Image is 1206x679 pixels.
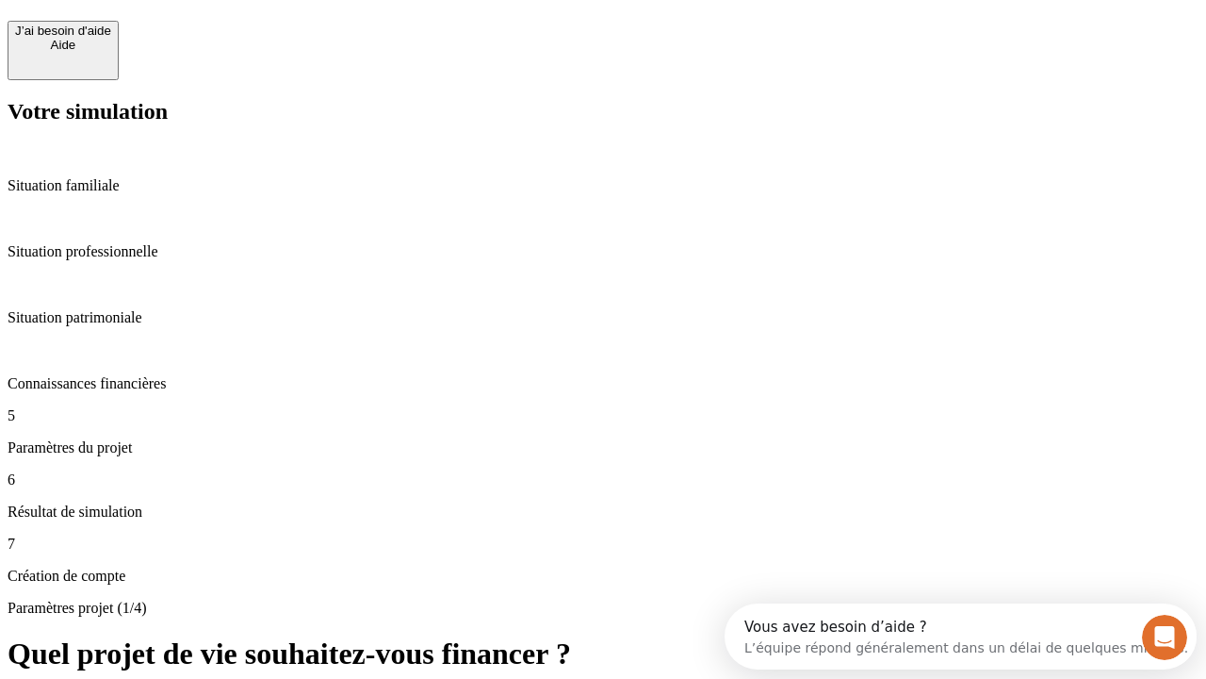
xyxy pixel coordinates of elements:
[8,243,1198,260] p: Situation professionnelle
[8,99,1198,124] h2: Votre simulation
[1142,615,1187,660] iframe: Intercom live chat
[8,375,1198,392] p: Connaissances financières
[8,637,1198,671] h1: Quel projet de vie souhaitez-vous financer ?
[8,21,119,80] button: J’ai besoin d'aideAide
[20,16,464,31] div: Vous avez besoin d’aide ?
[8,472,1198,489] p: 6
[8,407,1198,424] p: 5
[8,504,1198,521] p: Résultat de simulation
[15,24,111,38] div: J’ai besoin d'aide
[20,31,464,51] div: L’équipe répond généralement dans un délai de quelques minutes.
[8,8,519,59] div: Ouvrir le Messenger Intercom
[8,600,1198,617] p: Paramètres projet (1/4)
[725,604,1197,670] iframe: Intercom live chat discovery launcher
[8,439,1198,456] p: Paramètres du projet
[15,38,111,52] div: Aide
[8,177,1198,194] p: Situation familiale
[8,536,1198,553] p: 7
[8,568,1198,585] p: Création de compte
[8,309,1198,326] p: Situation patrimoniale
